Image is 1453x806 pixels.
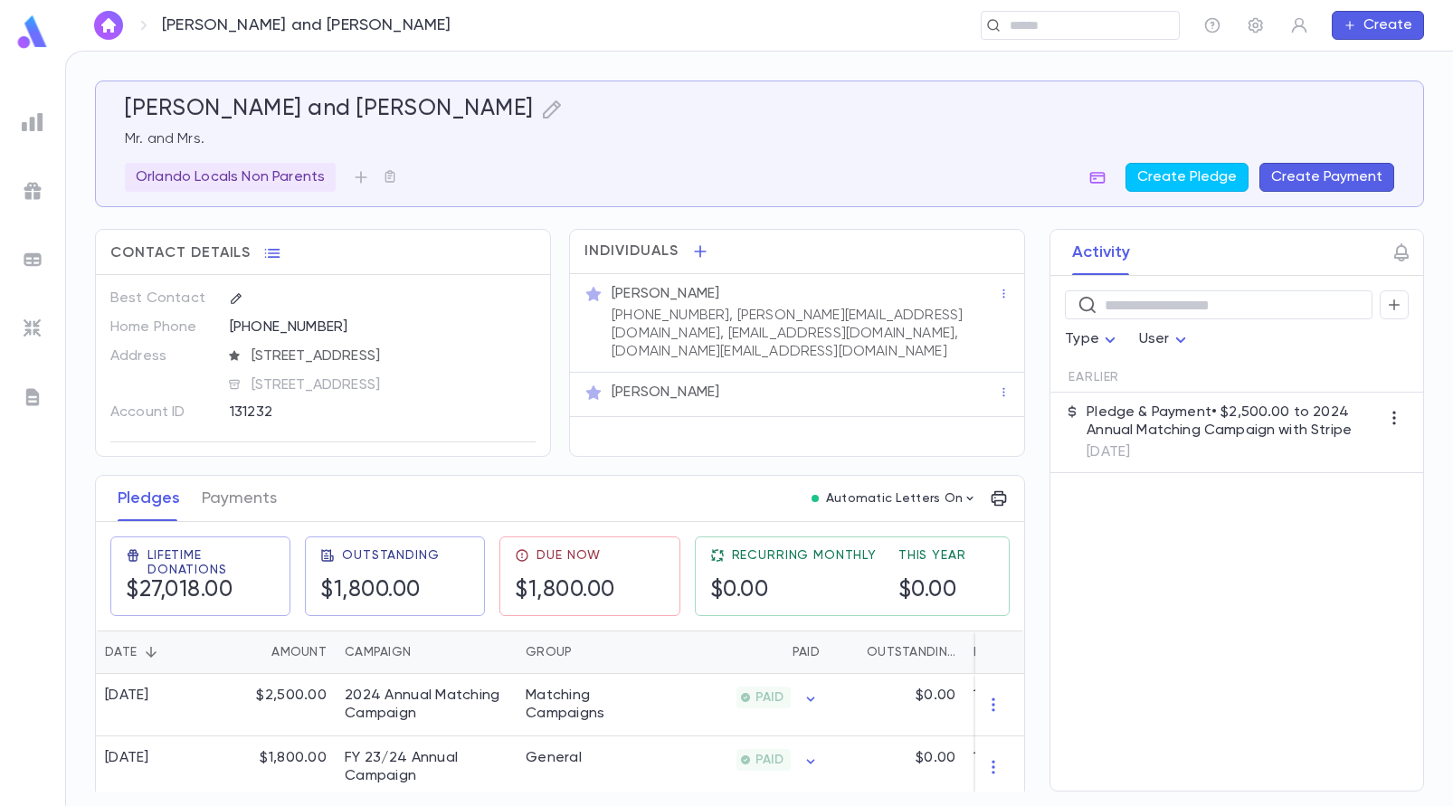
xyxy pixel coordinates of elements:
[202,476,277,521] button: Payments
[336,631,517,674] div: Campaign
[867,631,955,674] div: Outstanding
[652,631,829,674] div: Paid
[572,638,601,667] button: Sort
[137,638,166,667] button: Sort
[793,631,820,674] div: Paid
[105,631,137,674] div: Date
[118,476,180,521] button: Pledges
[1068,370,1119,384] span: Earlier
[710,577,769,604] h5: $0.00
[345,631,411,674] div: Campaign
[517,631,652,674] div: Group
[14,14,51,50] img: logo
[110,284,214,313] p: Best Contact
[22,180,43,202] img: campaigns_grey.99e729a5f7ee94e3726e6486bddda8f1.svg
[125,96,534,123] h5: [PERSON_NAME] and [PERSON_NAME]
[1087,403,1380,440] p: Pledge & Payment • $2,500.00 to 2024 Annual Matching Campaign with Stripe
[838,638,867,667] button: Sort
[1072,230,1130,275] button: Activity
[732,548,877,563] span: Recurring Monthly
[612,384,719,402] p: [PERSON_NAME]
[271,631,327,674] div: Amount
[1065,322,1121,357] div: Type
[898,577,957,604] h5: $0.00
[612,307,998,361] p: [PHONE_NUMBER], [PERSON_NAME][EMAIL_ADDRESS][DOMAIN_NAME], [EMAIL_ADDRESS][DOMAIN_NAME], [DOMAIN_...
[345,687,508,723] div: 2024 Annual Matching Campaign
[1139,332,1170,346] span: User
[1125,163,1249,192] button: Create Pledge
[244,376,537,394] span: [STREET_ADDRESS]
[230,313,536,340] div: [PHONE_NUMBER]
[110,342,214,371] p: Address
[230,398,470,425] div: 131232
[218,674,336,736] div: $2,500.00
[22,386,43,408] img: letters_grey.7941b92b52307dd3b8a917253454ce1c.svg
[526,631,572,674] div: Group
[526,749,582,767] div: General
[22,111,43,133] img: reports_grey.c525e4749d1bce6a11f5fe2a8de1b229.svg
[826,491,964,506] p: Automatic Letters On
[748,753,791,767] span: PAID
[764,638,793,667] button: Sort
[964,674,1073,736] div: 1
[244,347,537,365] span: [STREET_ADDRESS]
[537,548,601,563] span: Due Now
[345,749,508,785] div: FY 23/24 Annual Campaign
[1139,322,1192,357] div: User
[110,398,214,427] p: Account ID
[136,168,325,186] p: Orlando Locals Non Parents
[916,749,955,767] p: $0.00
[1332,11,1424,40] button: Create
[218,631,336,674] div: Amount
[1065,332,1099,346] span: Type
[110,313,214,342] p: Home Phone
[147,548,275,577] span: Lifetime Donations
[242,638,271,667] button: Sort
[916,687,955,705] p: $0.00
[898,548,966,563] span: This Year
[110,244,251,262] span: Contact Details
[126,577,233,604] h5: $27,018.00
[22,249,43,270] img: batches_grey.339ca447c9d9533ef1741baa751efc33.svg
[98,18,119,33] img: home_white.a664292cf8c1dea59945f0da9f25487c.svg
[96,631,218,674] div: Date
[526,687,643,723] div: Matching Campaigns
[125,163,336,192] div: Orlando Locals Non Parents
[105,687,149,705] div: [DATE]
[973,631,1035,674] div: Installments
[964,631,1073,674] div: Installments
[829,631,964,674] div: Outstanding
[162,15,451,35] p: [PERSON_NAME] and [PERSON_NAME]
[125,130,1394,148] p: Mr. and Mrs.
[584,242,679,261] span: Individuals
[320,577,421,604] h5: $1,800.00
[411,638,440,667] button: Sort
[1087,443,1380,461] p: [DATE]
[515,577,615,604] h5: $1,800.00
[218,736,336,799] div: $1,800.00
[22,318,43,339] img: imports_grey.530a8a0e642e233f2baf0ef88e8c9fcb.svg
[612,285,719,303] p: [PERSON_NAME]
[342,548,439,563] span: Outstanding
[804,486,985,511] button: Automatic Letters On
[964,736,1073,799] div: 1
[1259,163,1394,192] button: Create Payment
[748,690,791,705] span: PAID
[105,749,149,767] div: [DATE]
